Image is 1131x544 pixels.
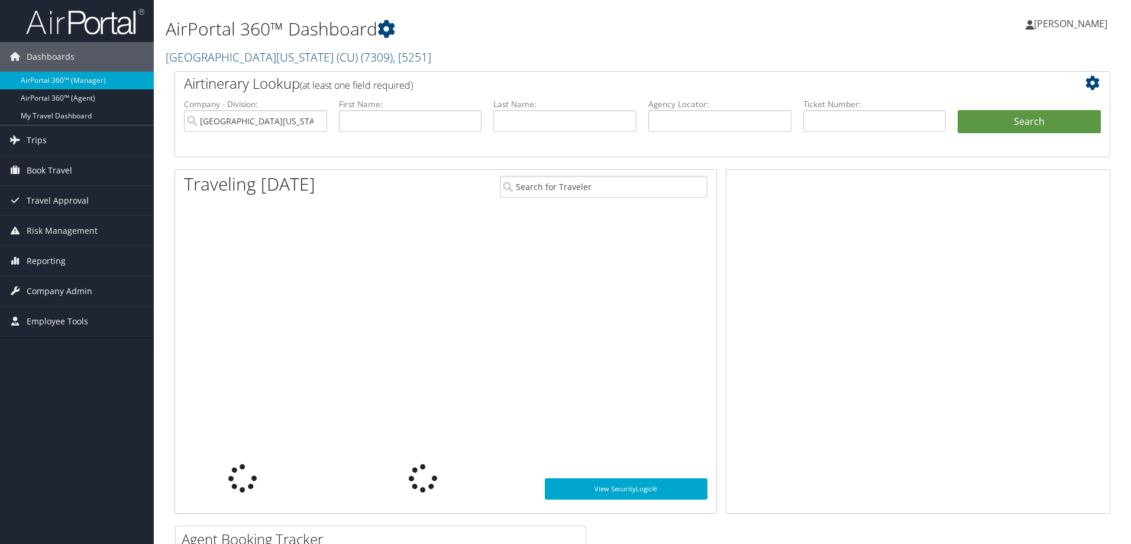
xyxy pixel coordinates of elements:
[1034,17,1107,30] span: [PERSON_NAME]
[27,156,72,185] span: Book Travel
[27,186,89,215] span: Travel Approval
[361,49,393,65] span: ( 7309 )
[27,307,88,336] span: Employee Tools
[648,98,791,110] label: Agency Locator:
[958,110,1101,134] button: Search
[184,172,315,197] h1: Traveling [DATE]
[166,49,431,65] a: [GEOGRAPHIC_DATA][US_STATE] (CU)
[184,73,1023,94] h2: Airtinerary Lookup
[393,49,431,65] span: , [ 5251 ]
[27,246,66,276] span: Reporting
[27,125,47,155] span: Trips
[26,8,144,36] img: airportal-logo.png
[184,98,327,110] label: Company - Division:
[27,276,92,306] span: Company Admin
[1026,6,1119,41] a: [PERSON_NAME]
[493,98,636,110] label: Last Name:
[339,98,482,110] label: First Name:
[27,216,98,246] span: Risk Management
[545,478,707,500] a: View SecurityLogic®
[166,17,802,41] h1: AirPortal 360™ Dashboard
[803,98,946,110] label: Ticket Number:
[27,42,75,72] span: Dashboards
[500,176,707,198] input: Search for Traveler
[300,79,413,92] span: (at least one field required)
